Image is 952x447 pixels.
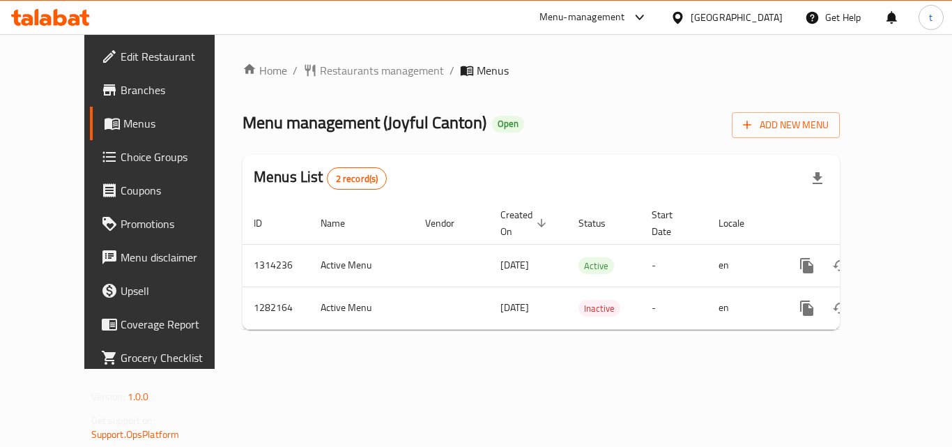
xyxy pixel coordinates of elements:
span: ID [254,215,280,232]
button: Change Status [824,291,857,325]
a: Restaurants management [303,62,444,79]
span: Menus [477,62,509,79]
td: en [707,244,779,287]
li: / [450,62,454,79]
div: Active [578,257,614,274]
span: Coupons [121,182,232,199]
a: Grocery Checklist [90,341,243,374]
span: Grocery Checklist [121,349,232,366]
span: Name [321,215,363,232]
a: Choice Groups [90,140,243,174]
a: Upsell [90,274,243,308]
a: Menu disclaimer [90,241,243,274]
span: 2 record(s) [328,172,387,185]
span: Branches [121,82,232,98]
span: Upsell [121,282,232,299]
span: 1.0.0 [128,388,149,406]
span: Inactive [578,301,620,317]
span: Status [578,215,624,232]
button: Change Status [824,249,857,282]
span: Menu management ( Joyful Canton ) [243,107,486,138]
span: Edit Restaurant [121,48,232,65]
div: Total records count [327,167,387,190]
button: Add New Menu [732,112,840,138]
span: Start Date [652,206,691,240]
a: Promotions [90,207,243,241]
span: Menu disclaimer [121,249,232,266]
div: Export file [801,162,834,195]
td: 1282164 [243,287,309,329]
span: Coverage Report [121,316,232,333]
td: en [707,287,779,329]
span: [DATE] [500,298,529,317]
h2: Menus List [254,167,387,190]
button: more [790,249,824,282]
td: Active Menu [309,287,414,329]
button: more [790,291,824,325]
td: Active Menu [309,244,414,287]
span: Add New Menu [743,116,829,134]
span: [DATE] [500,256,529,274]
span: Menus [123,115,232,132]
span: Created On [500,206,551,240]
span: Active [578,258,614,274]
table: enhanced table [243,202,935,330]
a: Home [243,62,287,79]
div: [GEOGRAPHIC_DATA] [691,10,783,25]
td: - [640,244,707,287]
div: Menu-management [539,9,625,26]
a: Support.OpsPlatform [91,425,180,444]
span: Vendor [425,215,473,232]
span: t [929,10,932,25]
span: Restaurants management [320,62,444,79]
nav: breadcrumb [243,62,840,79]
a: Coverage Report [90,308,243,341]
a: Edit Restaurant [90,40,243,73]
span: Version: [91,388,125,406]
td: 1314236 [243,244,309,287]
div: Open [492,116,524,132]
a: Coupons [90,174,243,207]
span: Get support on: [91,411,155,430]
span: Locale [719,215,762,232]
span: Open [492,118,524,130]
li: / [293,62,298,79]
span: Promotions [121,215,232,232]
a: Menus [90,107,243,140]
td: - [640,287,707,329]
a: Branches [90,73,243,107]
th: Actions [779,202,935,245]
span: Choice Groups [121,149,232,165]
